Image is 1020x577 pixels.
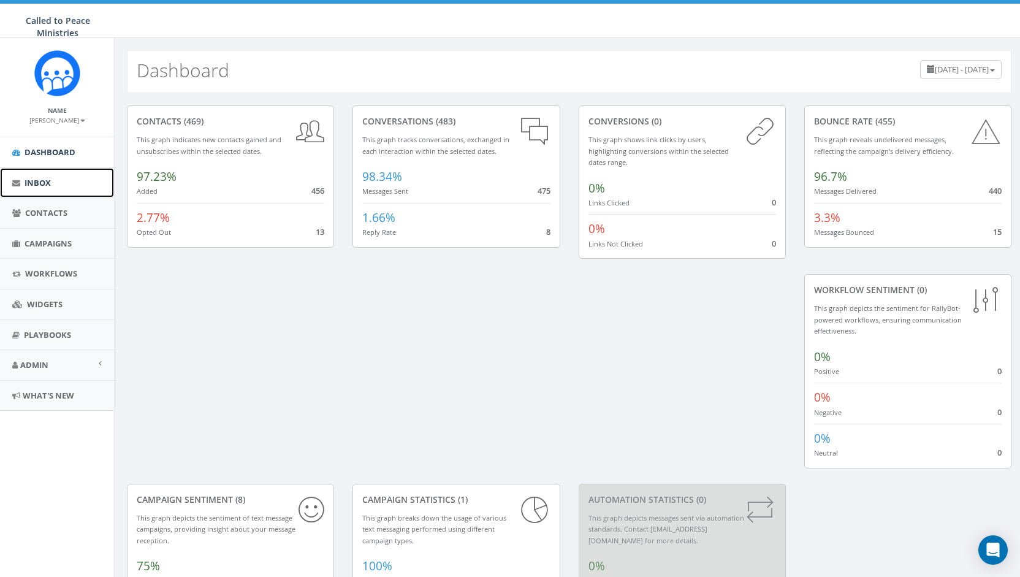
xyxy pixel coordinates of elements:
span: 0% [814,349,831,365]
small: Links Not Clicked [588,239,643,248]
small: Messages Sent [362,186,408,196]
span: 75% [137,558,160,574]
span: Inbox [25,177,51,188]
div: Automation Statistics [588,494,776,506]
span: 96.7% [814,169,847,185]
span: 0% [814,430,831,446]
span: 100% [362,558,392,574]
div: Open Intercom Messenger [978,535,1008,565]
small: Opted Out [137,227,171,237]
div: contacts [137,115,324,128]
div: Bounce Rate [814,115,1002,128]
div: Campaign Sentiment [137,494,324,506]
span: 0% [588,180,605,196]
span: [DATE] - [DATE] [935,64,989,75]
span: 0% [588,558,605,574]
small: This graph shows link clicks by users, highlighting conversions within the selected dates range. [588,135,729,167]
small: Neutral [814,448,838,457]
span: 0 [772,197,776,208]
div: Workflow Sentiment [814,284,1002,296]
small: This graph indicates new contacts gained and unsubscribes within the selected dates. [137,135,281,156]
span: 8 [546,226,550,237]
span: Playbooks [24,329,71,340]
small: This graph depicts the sentiment for RallyBot-powered workflows, ensuring communication effective... [814,304,962,335]
a: [PERSON_NAME] [29,114,85,125]
span: Workflows [25,268,77,279]
span: 456 [311,185,324,196]
small: This graph tracks conversations, exchanged in each interaction within the selected dates. [362,135,509,156]
small: Name [48,106,67,115]
small: Messages Bounced [814,227,874,237]
small: Messages Delivered [814,186,877,196]
span: 3.3% [814,210,840,226]
span: Widgets [27,299,63,310]
span: (8) [233,494,245,505]
span: 0 [997,407,1002,418]
span: 13 [316,226,324,237]
span: 0 [997,365,1002,376]
small: [PERSON_NAME] [29,116,85,124]
div: conversations [362,115,550,128]
span: (0) [649,115,661,127]
div: Campaign Statistics [362,494,550,506]
span: (0) [915,284,927,296]
span: (455) [873,115,895,127]
span: 0 [772,238,776,249]
span: 98.34% [362,169,402,185]
span: 0% [814,389,831,405]
span: Contacts [25,207,67,218]
small: Links Clicked [588,198,630,207]
span: Called to Peace Ministries [26,15,90,39]
small: Negative [814,408,842,417]
span: (1) [455,494,468,505]
span: Admin [20,359,48,370]
small: This graph depicts the sentiment of text message campaigns, providing insight about your message ... [137,513,295,545]
span: 97.23% [137,169,177,185]
span: (469) [181,115,204,127]
span: (0) [694,494,706,505]
span: (483) [433,115,455,127]
span: Campaigns [25,238,72,249]
small: This graph breaks down the usage of various text messaging performed using different campaign types. [362,513,506,545]
span: Dashboard [25,147,75,158]
h2: Dashboard [137,60,229,80]
span: 440 [989,185,1002,196]
span: 1.66% [362,210,395,226]
span: 0% [588,221,605,237]
span: 0 [997,447,1002,458]
span: 15 [993,226,1002,237]
img: Rally_Corp_Icon.png [34,50,80,96]
small: Reply Rate [362,227,396,237]
small: Added [137,186,158,196]
div: conversions [588,115,776,128]
small: This graph reveals undelivered messages, reflecting the campaign's delivery efficiency. [814,135,954,156]
span: 475 [538,185,550,196]
small: This graph depicts messages sent via automation standards. Contact [EMAIL_ADDRESS][DOMAIN_NAME] f... [588,513,744,545]
span: 2.77% [137,210,170,226]
span: What's New [23,390,74,401]
small: Positive [814,367,839,376]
